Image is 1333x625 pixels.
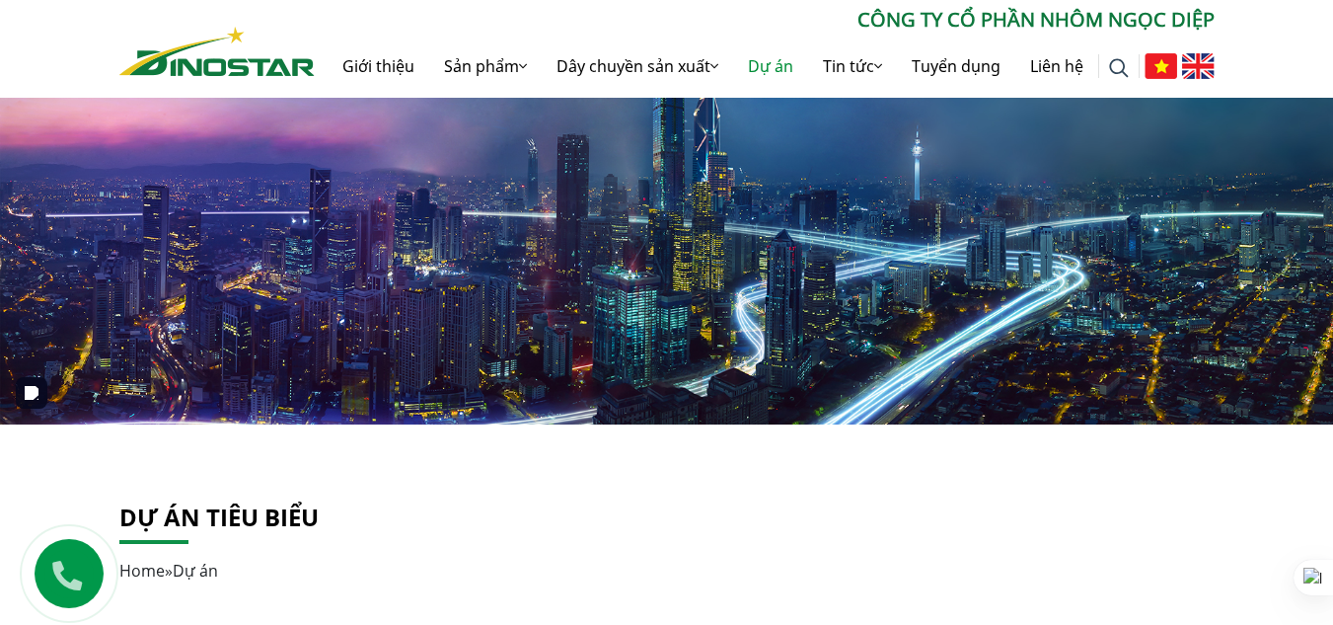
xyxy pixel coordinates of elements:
[119,27,315,76] img: Nhôm Dinostar
[542,35,733,98] a: Dây chuyền sản xuất
[1015,35,1098,98] a: Liên hệ
[1109,58,1129,78] img: search
[1145,53,1177,79] img: Tiếng Việt
[173,560,218,582] span: Dự án
[429,35,542,98] a: Sản phẩm
[897,35,1015,98] a: Tuyển dụng
[315,5,1215,35] p: CÔNG TY CỔ PHẦN NHÔM NGỌC DIỆP
[733,35,808,98] a: Dự án
[328,35,429,98] a: Giới thiệu
[119,501,319,533] a: Dự án tiêu biểu
[119,560,218,582] span: »
[119,560,165,582] a: Home
[1182,53,1215,79] img: English
[808,35,897,98] a: Tin tức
